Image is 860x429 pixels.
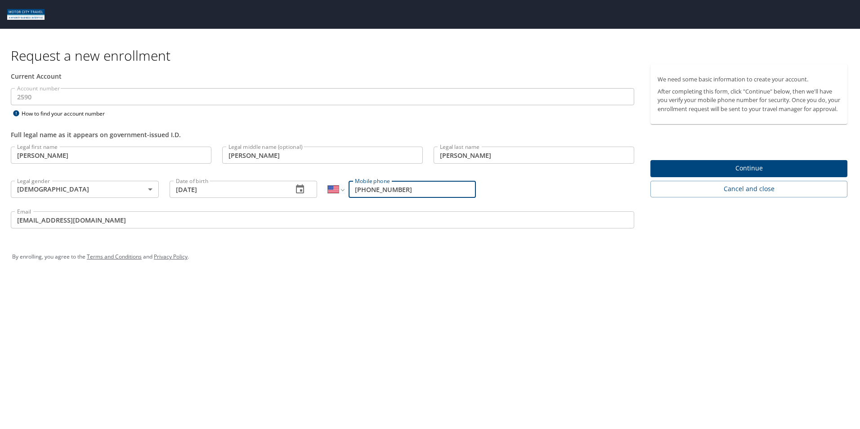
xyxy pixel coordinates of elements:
[11,181,159,198] div: [DEMOGRAPHIC_DATA]
[349,181,476,198] input: Enter phone number
[11,71,634,81] div: Current Account
[650,160,847,178] button: Continue
[11,130,634,139] div: Full legal name as it appears on government-issued I.D.
[170,181,286,198] input: MM/DD/YYYY
[658,163,840,174] span: Continue
[11,108,123,119] div: How to find your account number
[11,47,855,64] h1: Request a new enrollment
[658,183,840,195] span: Cancel and close
[658,75,840,84] p: We need some basic information to create your account.
[7,9,45,20] img: Motor City logo
[658,87,840,113] p: After completing this form, click "Continue" below, then we'll have you verify your mobile phone ...
[12,246,848,268] div: By enrolling, you agree to the and .
[154,253,188,260] a: Privacy Policy
[87,253,142,260] a: Terms and Conditions
[650,181,847,197] button: Cancel and close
